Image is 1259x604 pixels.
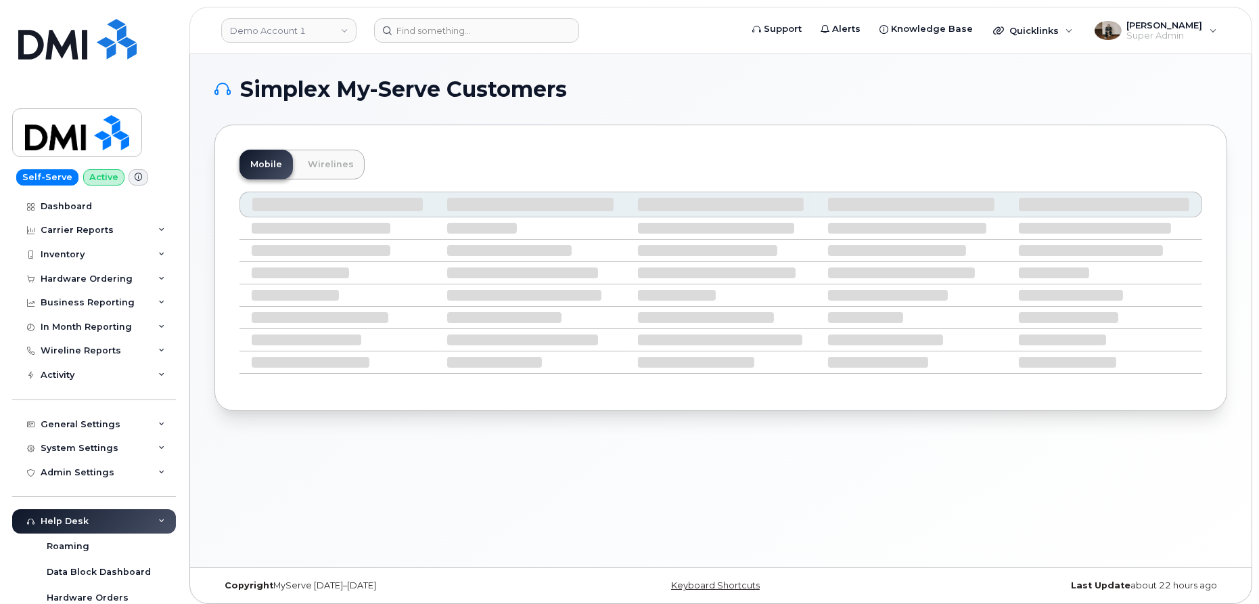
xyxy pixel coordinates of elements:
[1071,580,1130,590] strong: Last Update
[297,150,365,179] a: Wirelines
[671,580,760,590] a: Keyboard Shortcuts
[240,79,567,100] span: Simplex My-Serve Customers
[225,580,273,590] strong: Copyright
[239,150,293,179] a: Mobile
[890,580,1227,591] div: about 22 hours ago
[214,580,552,591] div: MyServe [DATE]–[DATE]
